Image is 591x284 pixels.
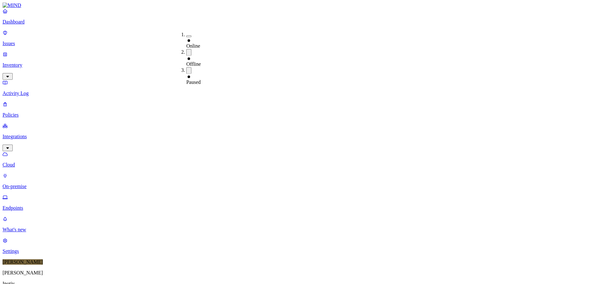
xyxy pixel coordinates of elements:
p: Issues [3,41,588,46]
p: Integrations [3,134,588,139]
p: Endpoints [3,205,588,211]
img: MIND [3,3,21,8]
a: Cloud [3,151,588,168]
a: What's new [3,216,588,233]
a: Settings [3,238,588,254]
a: Policies [3,101,588,118]
a: Activity Log [3,80,588,96]
a: Issues [3,30,588,46]
p: [PERSON_NAME] [3,270,588,276]
p: Dashboard [3,19,588,25]
p: On-premise [3,184,588,189]
a: On-premise [3,173,588,189]
p: Inventory [3,62,588,68]
p: Policies [3,112,588,118]
p: Activity Log [3,91,588,96]
span: [PERSON_NAME] [3,259,43,265]
a: Inventory [3,51,588,79]
p: Settings [3,248,588,254]
a: Dashboard [3,8,588,25]
p: Cloud [3,162,588,168]
a: Endpoints [3,194,588,211]
p: What's new [3,227,588,233]
a: Integrations [3,123,588,150]
a: MIND [3,3,588,8]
